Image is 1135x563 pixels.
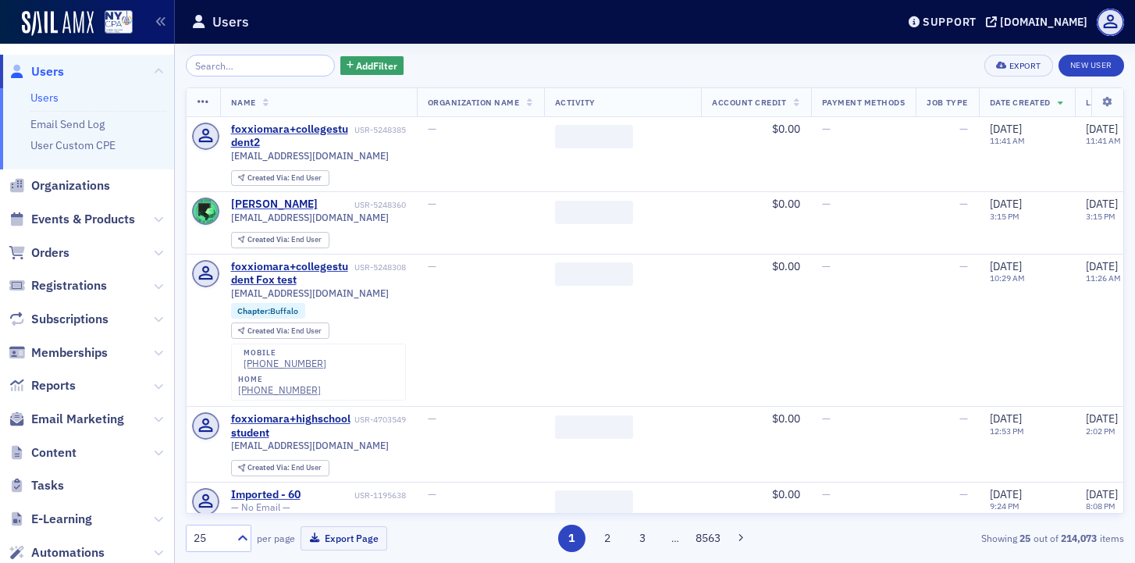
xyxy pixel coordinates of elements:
[31,177,110,194] span: Organizations
[990,97,1051,108] span: Date Created
[354,415,406,425] div: USR-4703549
[238,384,321,396] a: [PHONE_NUMBER]
[772,122,800,136] span: $0.00
[555,415,633,439] span: ‌
[231,97,256,108] span: Name
[629,525,656,552] button: 3
[31,477,64,494] span: Tasks
[1086,197,1118,211] span: [DATE]
[22,11,94,36] img: SailAMX
[31,344,108,362] span: Memberships
[990,273,1025,283] time: 10:29 AM
[231,170,329,187] div: Created Via: End User
[94,10,133,37] a: View Homepage
[9,311,109,328] a: Subscriptions
[231,488,301,502] a: Imported - 60
[31,544,105,561] span: Automations
[1059,55,1124,77] a: New User
[31,377,76,394] span: Reports
[9,544,105,561] a: Automations
[428,97,520,108] span: Organization Name
[237,305,270,316] span: Chapter :
[340,56,404,76] button: AddFilter
[301,526,387,551] button: Export Page
[212,12,249,31] h1: Users
[822,487,831,501] span: —
[247,462,291,472] span: Created Via :
[231,322,329,339] div: Created Via: End User
[959,122,968,136] span: —
[247,327,322,336] div: End User
[247,234,291,244] span: Created Via :
[923,15,977,29] div: Support
[9,477,64,494] a: Tasks
[927,97,967,108] span: Job Type
[231,287,389,299] span: [EMAIL_ADDRESS][DOMAIN_NAME]
[984,55,1052,77] button: Export
[712,97,786,108] span: Account Credit
[31,444,76,461] span: Content
[558,525,585,552] button: 1
[822,259,831,273] span: —
[186,55,335,77] input: Search…
[1086,501,1115,511] time: 8:08 PM
[231,212,389,223] span: [EMAIL_ADDRESS][DOMAIN_NAME]
[247,173,291,183] span: Created Via :
[9,211,135,228] a: Events & Products
[9,63,64,80] a: Users
[986,16,1093,27] button: [DOMAIN_NAME]
[231,198,318,212] a: [PERSON_NAME]
[30,138,116,152] a: User Custom CPE
[772,487,800,501] span: $0.00
[822,197,831,211] span: —
[822,122,831,136] span: —
[31,211,135,228] span: Events & Products
[31,63,64,80] span: Users
[822,412,831,426] span: —
[990,122,1022,136] span: [DATE]
[231,412,352,440] a: foxxiomara+highschoolstudent
[31,411,124,428] span: Email Marketing
[31,244,69,262] span: Orders
[9,444,76,461] a: Content
[238,375,321,384] div: home
[9,411,124,428] a: Email Marketing
[695,525,722,552] button: 8563
[9,344,108,362] a: Memberships
[237,306,298,316] a: Chapter:Buffalo
[593,525,621,552] button: 2
[990,197,1022,211] span: [DATE]
[772,259,800,273] span: $0.00
[990,501,1019,511] time: 9:24 PM
[772,412,800,426] span: $0.00
[244,358,326,369] a: [PHONE_NUMBER]
[354,125,406,135] div: USR-5248385
[231,460,329,476] div: Created Via: End User
[990,211,1019,222] time: 3:15 PM
[1059,531,1100,545] strong: 214,073
[105,10,133,34] img: SailAMX
[1097,9,1124,36] span: Profile
[959,487,968,501] span: —
[428,259,436,273] span: —
[320,200,406,210] div: USR-5248360
[354,262,406,273] div: USR-5248308
[772,197,800,211] span: $0.00
[231,303,306,319] div: Chapter:
[231,232,329,248] div: Created Via: End User
[428,412,436,426] span: —
[9,277,107,294] a: Registrations
[31,277,107,294] span: Registrations
[990,259,1022,273] span: [DATE]
[555,201,633,224] span: ‌
[990,487,1022,501] span: [DATE]
[428,122,436,136] span: —
[231,260,352,287] a: foxxiomara+collegestudent Fox test
[1086,211,1115,222] time: 3:15 PM
[1086,273,1121,283] time: 11:26 AM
